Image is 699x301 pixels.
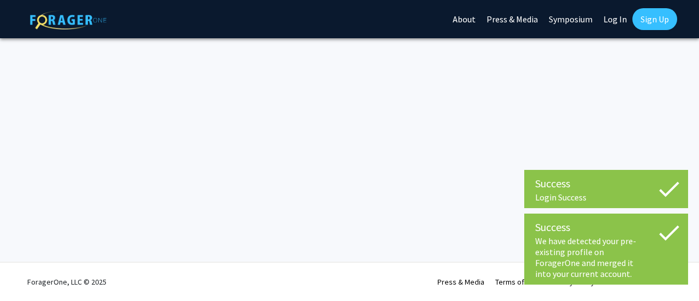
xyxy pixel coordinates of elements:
div: Success [535,175,677,192]
div: We have detected your pre-existing profile on ForagerOne and merged it into your current account. [535,235,677,279]
div: Login Success [535,192,677,203]
div: ForagerOne, LLC © 2025 [27,263,106,301]
a: Terms of Use [495,277,538,287]
img: ForagerOne Logo [30,10,106,29]
div: Success [535,219,677,235]
a: Sign Up [632,8,677,30]
a: Press & Media [437,277,484,287]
